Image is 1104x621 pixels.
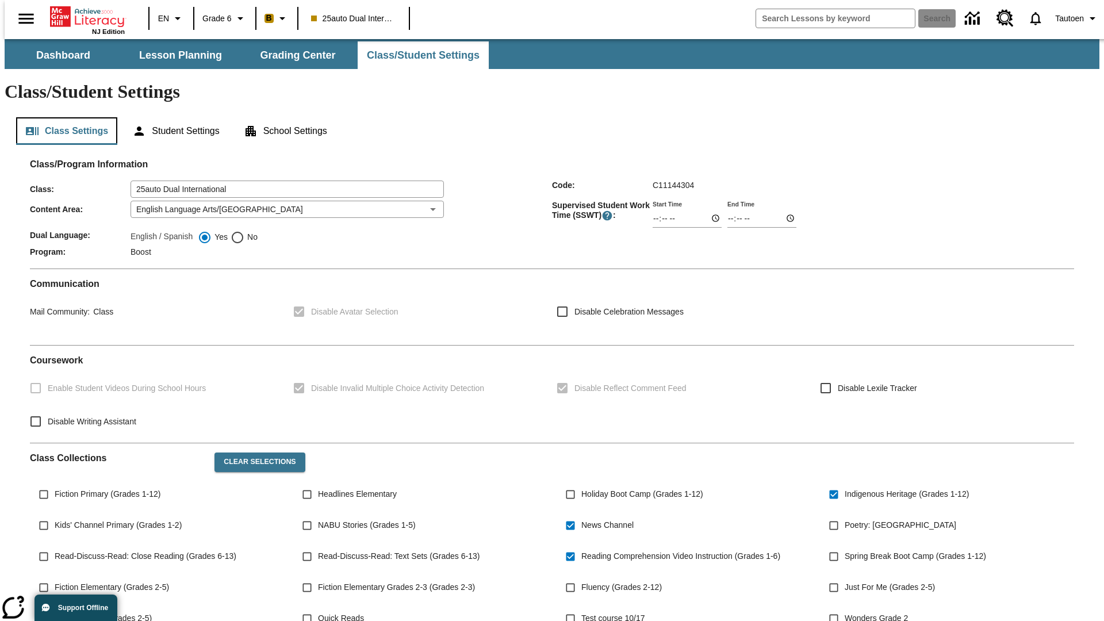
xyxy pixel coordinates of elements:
[214,453,305,472] button: Clear Selections
[131,201,444,218] div: English Language Arts/[GEOGRAPHIC_DATA]
[212,231,228,243] span: Yes
[581,519,634,531] span: News Channel
[845,519,956,531] span: Poetry: [GEOGRAPHIC_DATA]
[48,416,136,428] span: Disable Writing Assistant
[1051,8,1104,29] button: Profile/Settings
[756,9,915,28] input: search field
[260,8,294,29] button: Boost Class color is peach. Change class color
[30,355,1074,366] h2: Course work
[311,13,396,25] span: 25auto Dual International
[30,205,131,214] span: Content Area :
[55,488,160,500] span: Fiction Primary (Grades 1-12)
[318,519,416,531] span: NABU Stories (Grades 1-5)
[266,11,272,25] span: B
[9,2,43,36] button: Open side menu
[318,581,475,593] span: Fiction Elementary Grades 2-3 (Grades 2-3)
[581,581,662,593] span: Fluency (Grades 2-12)
[318,550,480,562] span: Read-Discuss-Read: Text Sets (Grades 6-13)
[601,210,613,221] button: Supervised Student Work Time is the timeframe when students can take LevelSet and when lessons ar...
[55,550,236,562] span: Read-Discuss-Read: Close Reading (Grades 6-13)
[240,41,355,69] button: Grading Center
[1021,3,1051,33] a: Notifications
[30,453,205,463] h2: Class Collections
[30,185,131,194] span: Class :
[5,41,490,69] div: SubNavbar
[574,306,684,318] span: Disable Celebration Messages
[845,550,986,562] span: Spring Break Boot Camp (Grades 1-12)
[311,306,398,318] span: Disable Avatar Selection
[30,307,90,316] span: Mail Community :
[244,231,258,243] span: No
[581,488,703,500] span: Holiday Boot Camp (Grades 1-12)
[30,355,1074,434] div: Coursework
[653,200,682,208] label: Start Time
[6,41,121,69] button: Dashboard
[158,13,169,25] span: EN
[153,8,190,29] button: Language: EN, Select a language
[55,519,182,531] span: Kids' Channel Primary (Grades 1-2)
[34,595,117,621] button: Support Offline
[358,41,489,69] button: Class/Student Settings
[990,3,1021,34] a: Resource Center, Will open in new tab
[318,488,397,500] span: Headlines Elementary
[30,278,1074,336] div: Communication
[16,117,117,145] button: Class Settings
[653,181,694,190] span: C11144304
[198,8,252,29] button: Grade: Grade 6, Select a grade
[50,5,125,28] a: Home
[92,28,125,35] span: NJ Edition
[235,117,336,145] button: School Settings
[30,231,131,240] span: Dual Language :
[552,201,653,221] span: Supervised Student Work Time (SSWT) :
[581,550,780,562] span: Reading Comprehension Video Instruction (Grades 1-6)
[845,581,935,593] span: Just For Me (Grades 2-5)
[131,181,444,198] input: Class
[958,3,990,34] a: Data Center
[30,159,1074,170] h2: Class/Program Information
[55,581,169,593] span: Fiction Elementary (Grades 2-5)
[131,247,151,256] span: Boost
[123,41,238,69] button: Lesson Planning
[30,170,1074,259] div: Class/Program Information
[50,4,125,35] div: Home
[123,117,228,145] button: Student Settings
[552,181,653,190] span: Code :
[838,382,917,394] span: Disable Lexile Tracker
[311,382,484,394] span: Disable Invalid Multiple Choice Activity Detection
[5,81,1099,102] h1: Class/Student Settings
[1055,13,1084,25] span: Tautoen
[202,13,232,25] span: Grade 6
[16,117,1088,145] div: Class/Student Settings
[727,200,754,208] label: End Time
[131,231,193,244] label: English / Spanish
[90,307,113,316] span: Class
[48,382,206,394] span: Enable Student Videos During School Hours
[5,39,1099,69] div: SubNavbar
[30,278,1074,289] h2: Communication
[30,247,131,256] span: Program :
[574,382,687,394] span: Disable Reflect Comment Feed
[845,488,969,500] span: Indigenous Heritage (Grades 1-12)
[58,604,108,612] span: Support Offline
